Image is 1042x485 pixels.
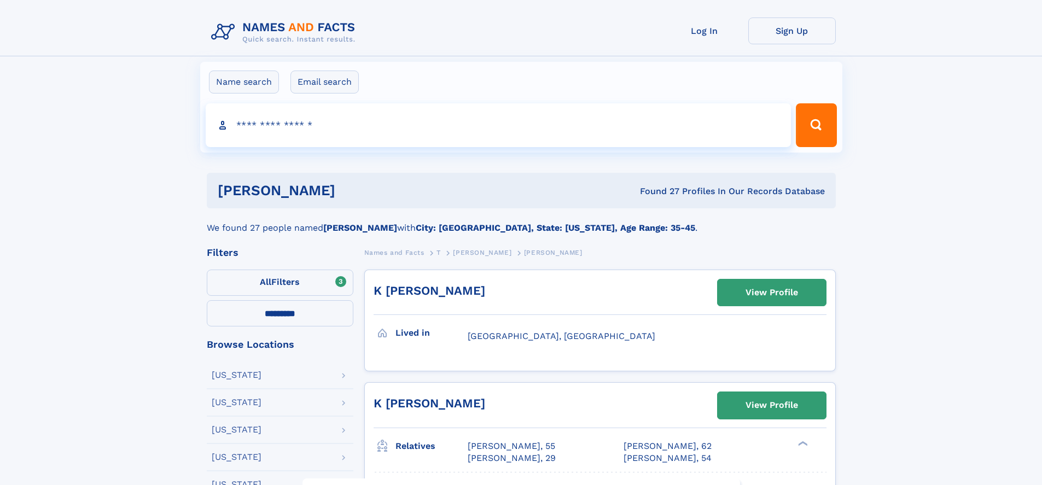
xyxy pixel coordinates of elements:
[364,246,424,259] a: Names and Facts
[746,280,798,305] div: View Profile
[212,425,261,434] div: [US_STATE]
[290,71,359,94] label: Email search
[487,185,825,197] div: Found 27 Profiles In Our Records Database
[212,371,261,379] div: [US_STATE]
[453,246,511,259] a: [PERSON_NAME]
[212,398,261,407] div: [US_STATE]
[718,279,826,306] a: View Profile
[624,452,712,464] a: [PERSON_NAME], 54
[718,392,826,418] a: View Profile
[796,103,836,147] button: Search Button
[207,208,836,235] div: We found 27 people named with .
[395,324,468,342] h3: Lived in
[206,103,791,147] input: search input
[436,249,441,256] span: T
[453,249,511,256] span: [PERSON_NAME]
[209,71,279,94] label: Name search
[218,184,488,197] h1: [PERSON_NAME]
[795,440,808,447] div: ❯
[436,246,441,259] a: T
[260,277,271,287] span: All
[207,17,364,47] img: Logo Names and Facts
[207,270,353,296] label: Filters
[468,452,556,464] a: [PERSON_NAME], 29
[374,284,485,297] a: K [PERSON_NAME]
[624,440,712,452] a: [PERSON_NAME], 62
[468,331,655,341] span: [GEOGRAPHIC_DATA], [GEOGRAPHIC_DATA]
[323,223,397,233] b: [PERSON_NAME]
[207,340,353,349] div: Browse Locations
[748,17,836,44] a: Sign Up
[212,453,261,461] div: [US_STATE]
[374,396,485,410] a: K [PERSON_NAME]
[416,223,695,233] b: City: [GEOGRAPHIC_DATA], State: [US_STATE], Age Range: 35-45
[395,437,468,455] h3: Relatives
[746,393,798,418] div: View Profile
[468,440,555,452] a: [PERSON_NAME], 55
[524,249,583,256] span: [PERSON_NAME]
[661,17,748,44] a: Log In
[207,248,353,258] div: Filters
